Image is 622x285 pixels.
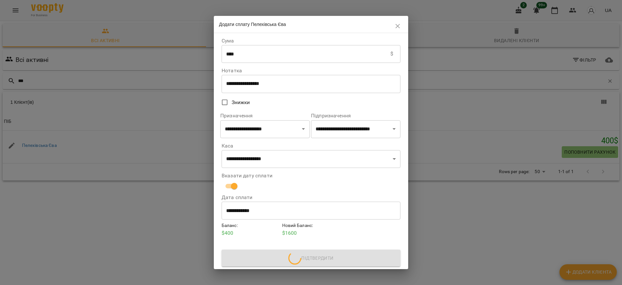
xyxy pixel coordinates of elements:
[222,143,400,148] label: Каса
[222,195,400,200] label: Дата сплати
[222,68,400,73] label: Нотатка
[222,229,280,237] p: $ 400
[222,173,400,178] label: Вказати дату сплати
[311,113,400,118] label: Підпризначення
[390,50,393,58] p: $
[222,222,280,229] h6: Баланс :
[232,99,250,106] span: Знижки
[219,22,286,27] span: Додати сплату Пелехівська Єва
[220,113,310,118] label: Призначення
[282,229,340,237] p: $ 1600
[222,38,400,43] label: Сума
[282,222,340,229] h6: Новий Баланс :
